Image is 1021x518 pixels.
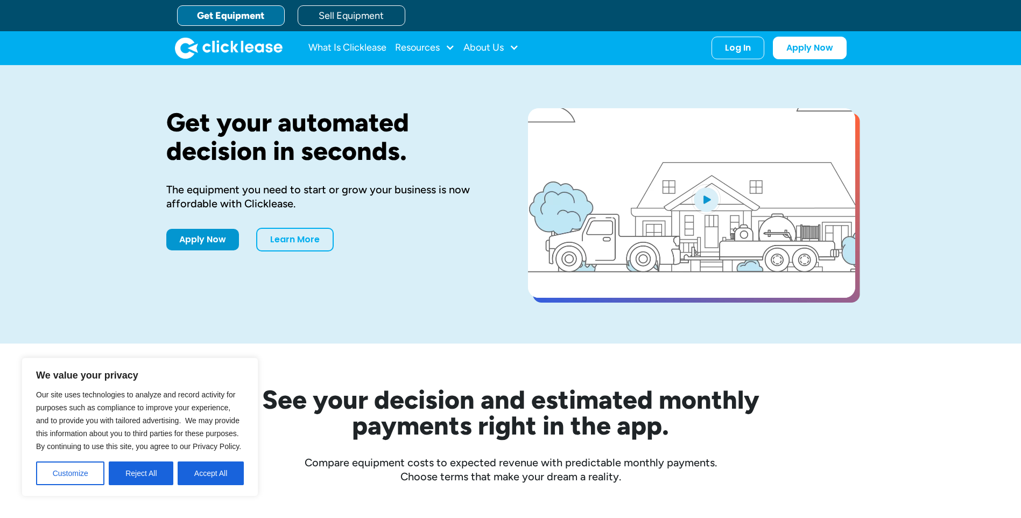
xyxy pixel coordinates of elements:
button: Reject All [109,461,173,485]
img: Blue play button logo on a light blue circular background [692,184,721,214]
img: Clicklease logo [175,37,283,59]
button: Accept All [178,461,244,485]
span: Our site uses technologies to analyze and record activity for purposes such as compliance to impr... [36,390,241,451]
div: We value your privacy [22,358,258,496]
div: Log In [725,43,751,53]
a: What Is Clicklease [308,37,386,59]
div: The equipment you need to start or grow your business is now affordable with Clicklease. [166,183,494,211]
h1: Get your automated decision in seconds. [166,108,494,165]
a: Get Equipment [177,5,285,26]
div: Compare equipment costs to expected revenue with predictable monthly payments. Choose terms that ... [166,456,855,484]
a: Sell Equipment [298,5,405,26]
div: About Us [463,37,519,59]
a: Learn More [256,228,334,251]
button: Customize [36,461,104,485]
h2: See your decision and estimated monthly payments right in the app. [209,387,812,438]
p: We value your privacy [36,369,244,382]
div: Resources [395,37,455,59]
a: Apply Now [773,37,847,59]
a: open lightbox [528,108,855,298]
a: home [175,37,283,59]
a: Apply Now [166,229,239,250]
